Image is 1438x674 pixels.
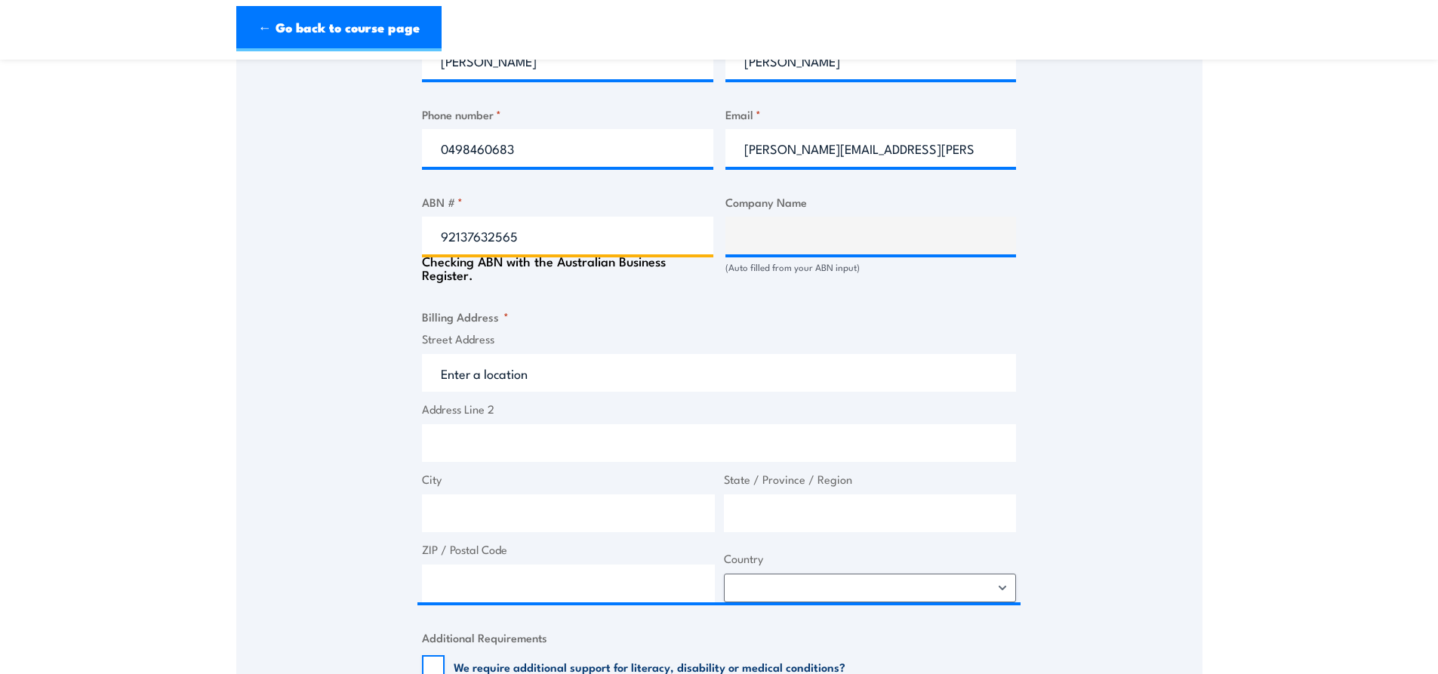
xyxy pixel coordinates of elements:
[725,193,1017,211] label: Company Name
[422,106,713,123] label: Phone number
[422,471,715,488] label: City
[422,254,713,282] div: Checking ABN with the Australian Business Register.
[422,401,1016,418] label: Address Line 2
[724,550,1017,568] label: Country
[422,541,715,559] label: ZIP / Postal Code
[725,106,1017,123] label: Email
[422,354,1016,392] input: Enter a location
[454,659,845,674] label: We require additional support for literacy, disability or medical conditions?
[725,260,1017,275] div: (Auto filled from your ABN input)
[422,629,547,646] legend: Additional Requirements
[422,331,1016,348] label: Street Address
[422,308,509,325] legend: Billing Address
[724,471,1017,488] label: State / Province / Region
[422,193,713,211] label: ABN #
[236,6,442,51] a: ← Go back to course page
